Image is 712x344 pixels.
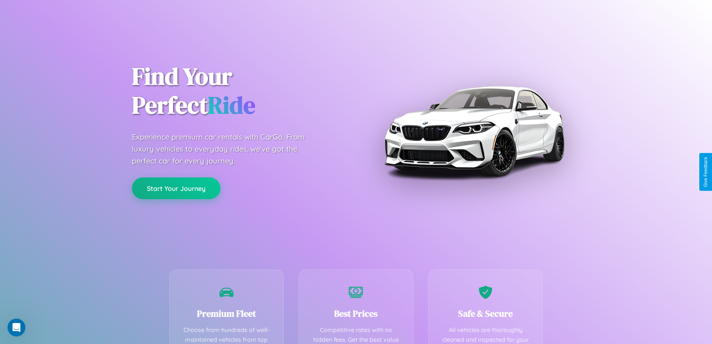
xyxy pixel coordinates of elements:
p: Experience premium car rentals with CarGo. From luxury vehicles to everyday rides, we've got the ... [132,131,319,167]
button: Start Your Journey [132,177,221,199]
iframe: Intercom live chat [7,319,25,337]
div: Give Feedback [703,157,708,187]
span: Ride [208,89,255,121]
h3: Premium Fleet [181,307,272,320]
img: Premium BMW car rental vehicle [380,37,567,225]
h1: Find Your Perfect [132,62,345,120]
h3: Best Prices [310,307,402,320]
h3: Safe & Secure [440,307,531,320]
